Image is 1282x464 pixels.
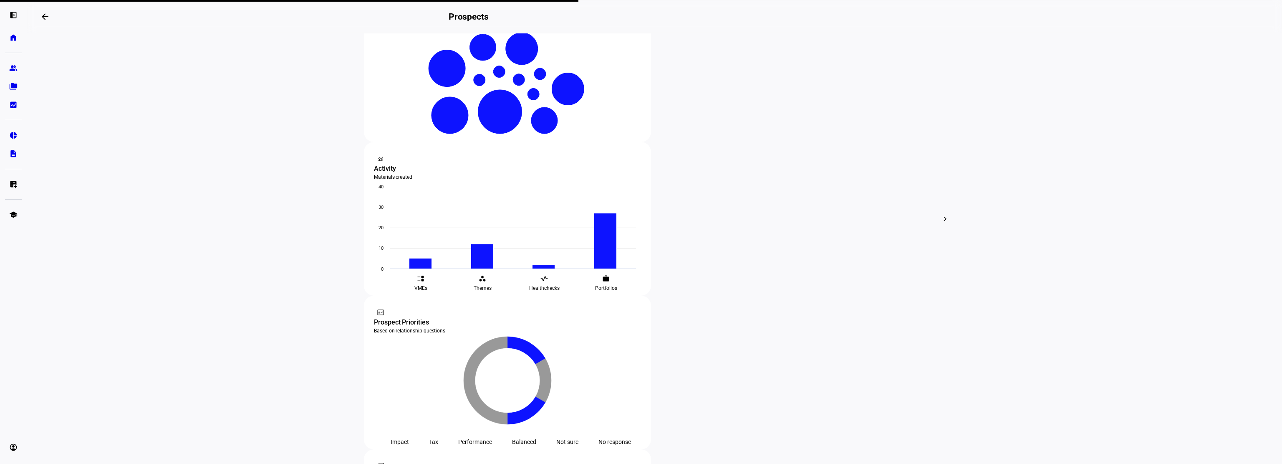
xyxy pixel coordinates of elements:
[9,64,18,72] eth-mat-symbol: group
[376,308,385,317] mat-icon: fact_check
[458,439,492,445] div: Performance
[5,145,22,162] a: description
[9,210,18,219] eth-mat-symbol: school
[9,101,18,109] eth-mat-symbol: bid_landscape
[474,285,492,292] span: Themes
[374,327,641,334] div: Based on relationship questions
[540,275,548,282] eth-mat-symbol: vital_signs
[374,317,641,327] div: Prospect Priorities
[5,60,22,76] a: group
[374,164,641,174] div: Activity
[40,12,50,22] mat-icon: arrow_backwards
[374,174,641,180] div: Materials created
[9,180,18,188] eth-mat-symbol: list_alt_add
[5,78,22,95] a: folder_copy
[9,82,18,91] eth-mat-symbol: folder_copy
[391,439,409,445] div: Impact
[556,439,578,445] div: Not sure
[376,155,385,163] mat-icon: monitoring
[9,443,18,451] eth-mat-symbol: account_circle
[379,246,384,251] text: 10
[9,11,18,19] eth-mat-symbol: left_panel_open
[414,285,427,292] span: VMEs
[512,439,536,445] div: Balanced
[9,150,18,158] eth-mat-symbol: description
[381,266,384,272] text: 0
[5,29,22,46] a: home
[595,285,617,292] span: Portfolios
[598,439,631,445] div: No response
[379,184,384,190] text: 40
[529,285,560,292] span: Healthchecks
[5,127,22,144] a: pie_chart
[417,275,424,282] eth-mat-symbol: event_list
[9,131,18,139] eth-mat-symbol: pie_chart
[9,33,18,42] eth-mat-symbol: home
[449,12,489,22] h2: Prospects
[479,275,486,282] eth-mat-symbol: workspaces
[379,225,384,231] text: 20
[940,214,950,224] mat-icon: chevron_right
[602,275,610,282] eth-mat-symbol: work
[5,96,22,113] a: bid_landscape
[379,205,384,210] text: 30
[429,439,438,445] div: Tax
